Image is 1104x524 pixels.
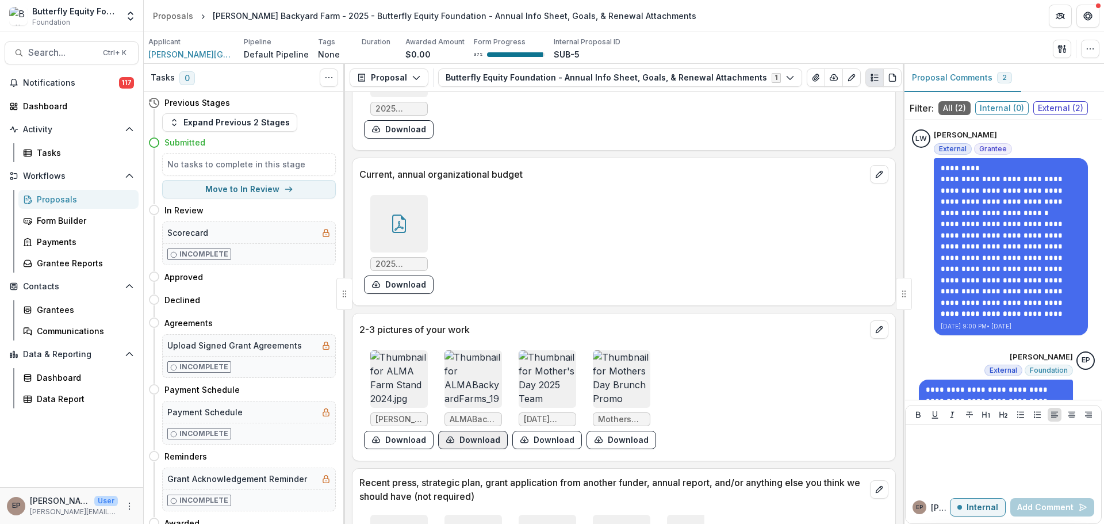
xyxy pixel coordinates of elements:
[28,47,96,58] span: Search...
[167,473,307,485] h5: Grant Acknowledgement Reminder
[164,450,207,462] h4: Reminders
[1082,408,1095,422] button: Align Right
[18,190,139,209] a: Proposals
[18,389,139,408] a: Data Report
[179,71,195,85] span: 0
[23,78,119,88] span: Notifications
[911,408,925,422] button: Bold
[179,249,228,259] p: Incomplete
[963,408,976,422] button: Strike
[5,97,139,116] a: Dashboard
[37,372,129,384] div: Dashboard
[37,325,129,337] div: Communications
[593,350,650,408] img: Thumbnail for Mothers Day Brunch Promo 2025.jpg
[1065,408,1079,422] button: Align Center
[1076,5,1099,28] button: Get Help
[1002,74,1007,82] span: 2
[910,101,934,115] p: Filter:
[438,68,802,87] button: Butterfly Equity Foundation - Annual Info Sheet, Goals, & Renewal Attachments1
[164,294,200,306] h4: Declined
[18,232,139,251] a: Payments
[883,68,902,87] button: PDF view
[30,495,90,507] p: [PERSON_NAME]
[990,366,1017,374] span: External
[938,101,971,115] span: All ( 2 )
[23,100,129,112] div: Dashboard
[364,350,434,449] div: Thumbnail for ALMA Farm Stand 2024.jpg[PERSON_NAME] Farm Stand 2024.jpgdownload-form-response
[318,37,335,47] p: Tags
[5,167,139,185] button: Open Workflows
[979,408,993,422] button: Heading 1
[438,350,508,449] div: Thumbnail for ALMABackyardFarms_19623.jpgALMABackyardFarms_19623.jpgdownload-form-response
[364,120,434,139] button: download-form-response
[375,415,423,424] span: [PERSON_NAME] Farm Stand 2024.jpg
[318,48,340,60] p: None
[37,304,129,316] div: Grantees
[865,68,884,87] button: Plaintext view
[1048,408,1061,422] button: Align Left
[350,68,428,87] button: Proposal
[5,277,139,296] button: Open Contacts
[164,97,230,109] h4: Previous Stages
[94,496,118,506] p: User
[122,499,136,513] button: More
[903,64,1021,92] button: Proposal Comments
[18,322,139,341] a: Communications
[519,350,576,408] img: Thumbnail for Mother's Day 2025 Team Huddle.jpg
[18,211,139,230] a: Form Builder
[5,345,139,364] button: Open Data & Reporting
[554,37,620,47] p: Internal Proposal ID
[512,350,582,449] div: Thumbnail for Mother's Day 2025 Team Huddle.jpg[DATE] Team Huddle.jpgdownload-form-response
[153,10,193,22] div: Proposals
[364,276,434,294] button: download-form-response
[931,502,950,514] p: [PERSON_NAME]
[164,271,203,283] h4: Approved
[37,193,129,205] div: Proposals
[1082,357,1090,364] div: Emily Parker
[167,158,331,170] h5: No tasks to complete in this stage
[939,145,967,153] span: External
[5,41,139,64] button: Search...
[554,48,580,60] p: SUB-5
[996,408,1010,422] button: Heading 2
[1010,498,1094,517] button: Add Comment
[362,37,390,47] p: Duration
[213,10,696,22] div: [PERSON_NAME] Backyard Farm - 2025 - Butterfly Equity Foundation - Annual Info Sheet, Goals, & Re...
[967,503,998,512] p: Internal
[164,136,205,148] h4: Submitted
[1014,408,1028,422] button: Bullet List
[9,7,28,25] img: Butterfly Equity Foundation
[167,406,243,418] h5: Payment Schedule
[928,408,942,422] button: Underline
[870,480,888,499] button: edit
[950,498,1006,517] button: Internal
[179,362,228,372] p: Incomplete
[164,204,204,216] h4: In Review
[359,323,865,336] p: 2-3 pictures of your work
[375,259,423,269] span: 2025 [PERSON_NAME] Operating Budget_2024 Budget vs Actuals.pdf
[32,5,118,17] div: Butterfly Equity Foundation
[370,350,428,408] img: Thumbnail for ALMA Farm Stand 2024.jpg
[450,415,497,424] span: ALMABackyardFarms_19623.jpg
[945,408,959,422] button: Italicize
[37,147,129,159] div: Tasks
[18,300,139,319] a: Grantees
[162,113,297,132] button: Expand Previous 2 Stages
[474,37,526,47] p: Form Progress
[148,7,701,24] nav: breadcrumb
[23,350,120,359] span: Data & Reporting
[37,236,129,248] div: Payments
[18,143,139,162] a: Tasks
[5,120,139,139] button: Open Activity
[162,180,336,198] button: Move to In Review
[32,17,70,28] span: Foundation
[916,504,923,510] div: Emily Parker
[23,171,120,181] span: Workflows
[164,317,213,329] h4: Agreements
[244,37,271,47] p: Pipeline
[151,73,175,83] h3: Tasks
[148,48,235,60] a: [PERSON_NAME][GEOGRAPHIC_DATA]
[164,384,240,396] h4: Payment Schedule
[474,51,482,59] p: 97 %
[37,215,129,227] div: Form Builder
